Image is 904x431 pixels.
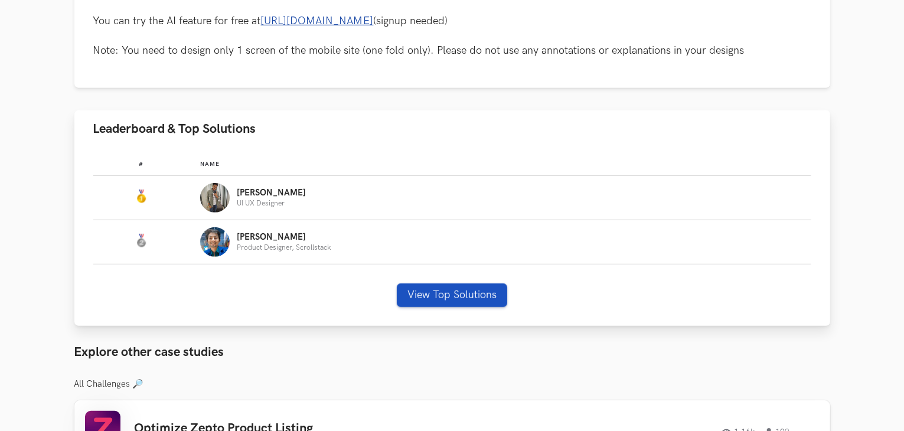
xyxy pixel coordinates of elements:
[74,148,830,326] div: Leaderboard & Top Solutions
[237,244,331,252] p: Product Designer, Scrollstack
[397,283,507,307] button: View Top Solutions
[200,161,220,168] span: Name
[237,233,331,242] p: [PERSON_NAME]
[261,15,374,27] a: [URL][DOMAIN_NAME]
[74,110,830,148] button: Leaderboard & Top Solutions
[93,121,256,137] span: Leaderboard & Top Solutions
[134,234,148,248] img: Silver Medal
[237,188,306,198] p: [PERSON_NAME]
[237,200,306,207] p: UI UX Designer
[200,183,230,213] img: Profile photo
[134,190,148,204] img: Gold Medal
[200,227,230,257] img: Profile photo
[139,161,143,168] span: #
[93,151,811,265] table: Leaderboard
[74,379,830,390] h3: All Challenges 🔎
[74,345,830,360] h3: Explore other case studies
